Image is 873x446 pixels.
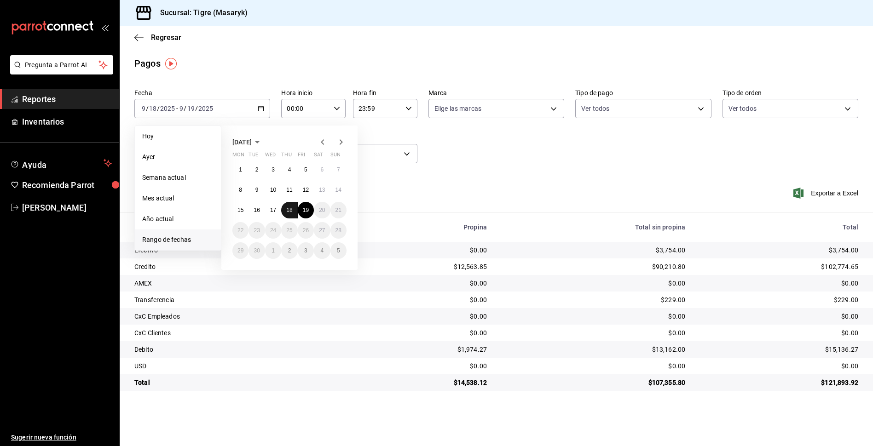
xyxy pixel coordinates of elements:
[355,328,487,337] div: $0.00
[304,247,307,254] abbr: October 3, 2025
[502,345,685,354] div: $13,162.00
[270,187,276,193] abbr: September 10, 2025
[232,202,249,218] button: September 15, 2025
[142,173,214,183] span: Semana actual
[355,361,487,371] div: $0.00
[298,161,314,178] button: September 5, 2025
[165,58,177,69] img: Tooltip marker
[335,207,341,213] abbr: September 21, 2025
[270,207,276,213] abbr: September 17, 2025
[281,242,297,259] button: October 2, 2025
[288,166,291,173] abbr: September 4, 2025
[142,194,214,203] span: Mes actual
[335,227,341,234] abbr: September 28, 2025
[330,152,341,161] abbr: Sunday
[502,246,685,255] div: $3,754.00
[134,57,161,70] div: Pagos
[298,222,314,239] button: September 26, 2025
[355,223,487,231] div: Propina
[153,7,248,18] h3: Sucursal: Tigre (Masaryk)
[160,105,175,112] input: ----
[232,182,249,198] button: September 8, 2025
[330,202,347,218] button: September 21, 2025
[179,105,184,112] input: --
[198,105,214,112] input: ----
[355,345,487,354] div: $1,974.27
[239,187,242,193] abbr: September 8, 2025
[134,262,341,271] div: Credito
[22,115,112,128] span: Inventarios
[298,202,314,218] button: September 19, 2025
[141,105,146,112] input: --
[502,279,685,288] div: $0.00
[319,207,325,213] abbr: September 20, 2025
[249,161,265,178] button: September 2, 2025
[265,161,281,178] button: September 3, 2025
[330,161,347,178] button: September 7, 2025
[22,201,112,214] span: [PERSON_NAME]
[314,202,330,218] button: September 20, 2025
[298,242,314,259] button: October 3, 2025
[304,166,307,173] abbr: September 5, 2025
[330,182,347,198] button: September 14, 2025
[254,247,260,254] abbr: September 30, 2025
[249,182,265,198] button: September 9, 2025
[581,104,609,113] span: Ver todos
[303,207,309,213] abbr: September 19, 2025
[428,90,564,96] label: Marca
[700,246,858,255] div: $3,754.00
[232,222,249,239] button: September 22, 2025
[700,262,858,271] div: $102,774.65
[10,55,113,74] button: Pregunta a Parrot AI
[255,187,259,193] abbr: September 9, 2025
[270,227,276,234] abbr: September 24, 2025
[265,152,276,161] abbr: Wednesday
[320,166,324,173] abbr: September 6, 2025
[355,279,487,288] div: $0.00
[337,166,340,173] abbr: September 7, 2025
[134,90,270,96] label: Fecha
[151,33,181,42] span: Regresar
[232,242,249,259] button: September 29, 2025
[502,262,685,271] div: $90,210.80
[320,247,324,254] abbr: October 4, 2025
[700,223,858,231] div: Total
[700,345,858,354] div: $15,136.27
[314,152,323,161] abbr: Saturday
[502,361,685,371] div: $0.00
[134,279,341,288] div: AMEX
[319,187,325,193] abbr: September 13, 2025
[434,104,481,113] span: Elige las marcas
[330,242,347,259] button: October 5, 2025
[723,90,858,96] label: Tipo de orden
[11,433,112,442] span: Sugerir nueva función
[22,158,100,169] span: Ayuda
[146,105,149,112] span: /
[314,222,330,239] button: September 27, 2025
[303,187,309,193] abbr: September 12, 2025
[353,90,417,96] label: Hora fin
[502,312,685,321] div: $0.00
[265,182,281,198] button: September 10, 2025
[298,182,314,198] button: September 12, 2025
[355,312,487,321] div: $0.00
[502,328,685,337] div: $0.00
[142,214,214,224] span: Año actual
[355,378,487,387] div: $14,538.12
[281,202,297,218] button: September 18, 2025
[575,90,711,96] label: Tipo de pago
[337,247,340,254] abbr: October 5, 2025
[142,235,214,245] span: Rango de fechas
[700,295,858,304] div: $229.00
[314,242,330,259] button: October 4, 2025
[232,152,244,161] abbr: Monday
[101,24,109,31] button: open_drawer_menu
[272,247,275,254] abbr: October 1, 2025
[195,105,198,112] span: /
[249,242,265,259] button: September 30, 2025
[249,222,265,239] button: September 23, 2025
[795,188,858,199] button: Exportar a Excel
[303,227,309,234] abbr: September 26, 2025
[157,105,160,112] span: /
[149,105,157,112] input: --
